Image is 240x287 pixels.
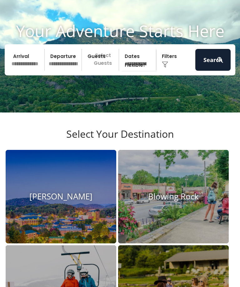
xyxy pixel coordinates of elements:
[5,21,235,41] h1: Your Adventure Starts Here
[216,56,224,64] img: search-regular-white.png
[6,192,116,202] h4: [PERSON_NAME]
[118,192,229,202] h4: Blowing Rock
[6,150,116,243] a: [PERSON_NAME]
[195,49,231,71] button: Search
[162,61,168,68] img: filter--v1.png
[84,49,119,71] p: Select Guests
[5,128,235,150] h3: Select Your Destination
[118,150,229,243] a: Blowing Rock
